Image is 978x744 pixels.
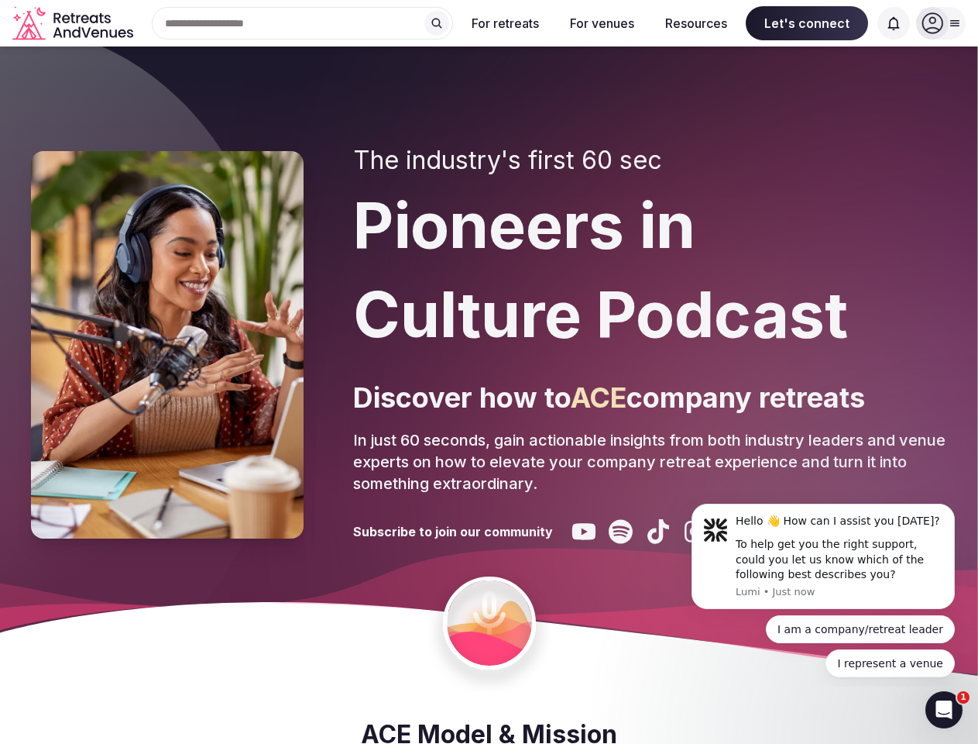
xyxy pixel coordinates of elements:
h1: Pioneers in Culture Podcast [353,181,947,360]
h3: Subscribe to join our community [353,523,553,540]
iframe: Intercom notifications message [668,490,978,687]
span: Let's connect [746,6,868,40]
h2: The industry's first 60 sec [353,146,947,175]
span: 1 [957,691,969,704]
button: For venues [558,6,647,40]
img: Pioneers in Culture Podcast [31,151,304,539]
button: For retreats [459,6,551,40]
p: In just 60 seconds, gain actionable insights from both industry leaders and venue experts on how ... [353,429,947,494]
span: ACE [571,381,626,415]
svg: Retreats and Venues company logo [12,6,136,41]
a: Visit the homepage [12,6,136,41]
p: Discover how to company retreats [353,378,947,417]
iframe: Intercom live chat [925,691,963,728]
button: Resources [653,6,740,40]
